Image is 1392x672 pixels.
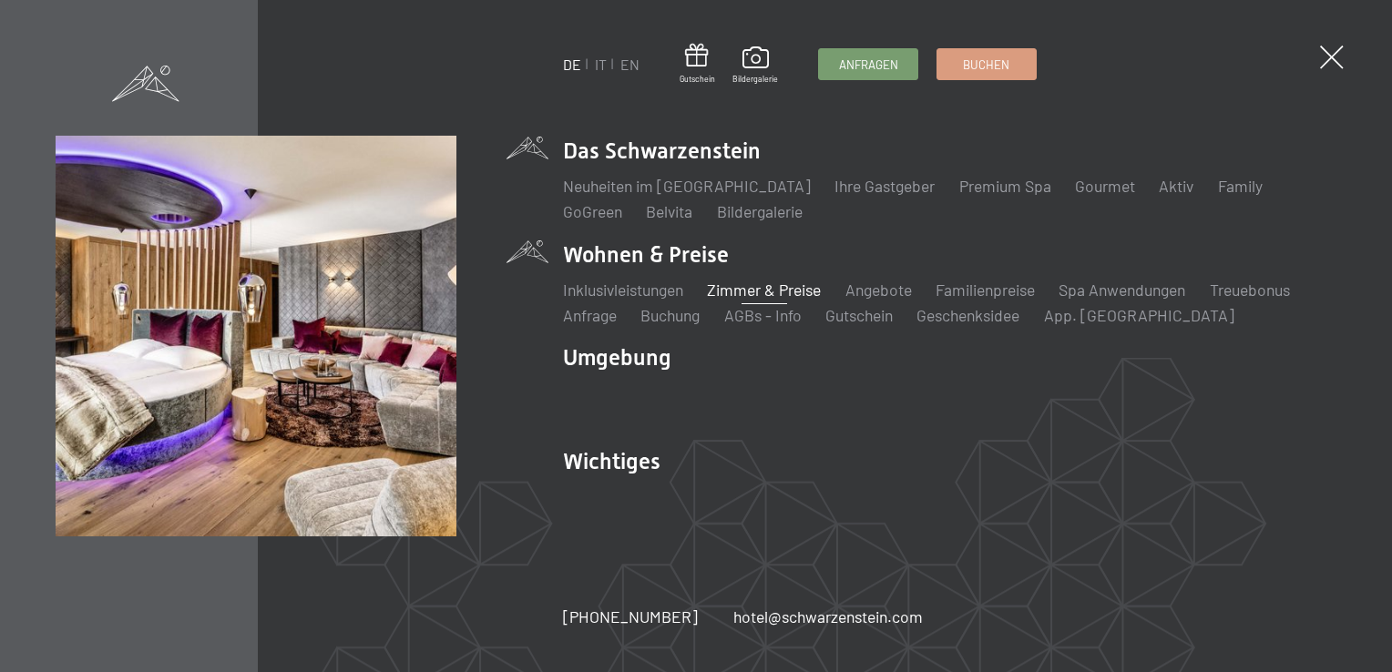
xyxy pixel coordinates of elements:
a: Buchen [937,49,1036,79]
a: Belvita [646,201,692,221]
span: [PHONE_NUMBER] [563,606,698,626]
a: Aktiv [1159,176,1193,196]
a: Bildergalerie [732,46,778,85]
a: Buchung [640,305,700,325]
a: AGBs - Info [724,305,802,325]
a: Premium Spa [959,176,1051,196]
a: Gutschein [825,305,893,325]
a: Geschenksidee [916,305,1019,325]
a: GoGreen [563,201,622,221]
span: Gutschein [680,74,715,85]
a: Ihre Gastgeber [834,176,935,196]
a: Familienpreise [936,280,1035,300]
a: Angebote [845,280,912,300]
a: DE [563,56,581,73]
a: Bildergalerie [717,201,803,221]
a: Zimmer & Preise [707,280,821,300]
span: Anfragen [839,56,898,73]
a: EN [620,56,640,73]
a: Family [1218,176,1263,196]
span: Bildergalerie [732,74,778,85]
a: IT [595,56,607,73]
a: Gourmet [1075,176,1135,196]
a: hotel@schwarzenstein.com [733,606,923,628]
a: Gutschein [680,44,715,85]
a: Inklusivleistungen [563,280,683,300]
span: Buchen [963,56,1009,73]
a: Treuebonus [1210,280,1290,300]
a: App. [GEOGRAPHIC_DATA] [1044,305,1234,325]
a: Neuheiten im [GEOGRAPHIC_DATA] [563,176,811,196]
a: Spa Anwendungen [1059,280,1185,300]
a: [PHONE_NUMBER] [563,606,698,628]
a: Anfragen [819,49,917,79]
a: Anfrage [563,305,617,325]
